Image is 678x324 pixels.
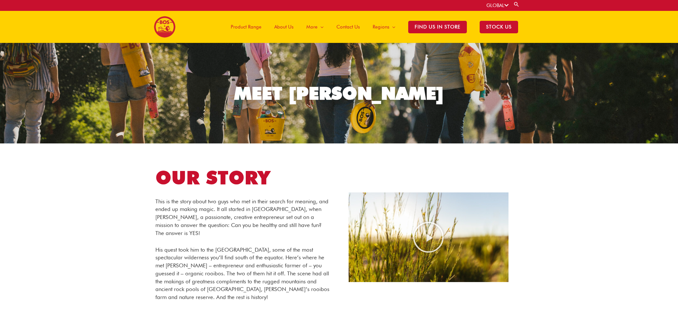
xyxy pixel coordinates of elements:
a: Regions [366,11,402,43]
p: This is the story about two guys who met in their search for meaning, and ended up making magic. ... [155,198,330,237]
a: STOCK US [473,11,525,43]
a: About Us [268,11,300,43]
a: Search button [513,1,520,7]
span: Find Us in Store [408,21,467,33]
div: Play Video [412,221,444,253]
div: MEET [PERSON_NAME] [234,85,444,102]
img: BOS logo finals-200px [154,16,176,38]
p: His quest took him to the [GEOGRAPHIC_DATA], some of the most spectacular wilderness you’ll find ... [155,246,330,301]
span: More [306,17,318,36]
a: GLOBAL [486,3,508,8]
h1: OUR STORY [155,165,330,191]
span: Product Range [231,17,261,36]
span: Regions [373,17,389,36]
span: About Us [274,17,294,36]
a: Find Us in Store [402,11,473,43]
a: More [300,11,330,43]
span: Contact Us [336,17,360,36]
a: Contact Us [330,11,366,43]
a: Product Range [224,11,268,43]
nav: Site Navigation [219,11,525,43]
span: STOCK US [480,21,518,33]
